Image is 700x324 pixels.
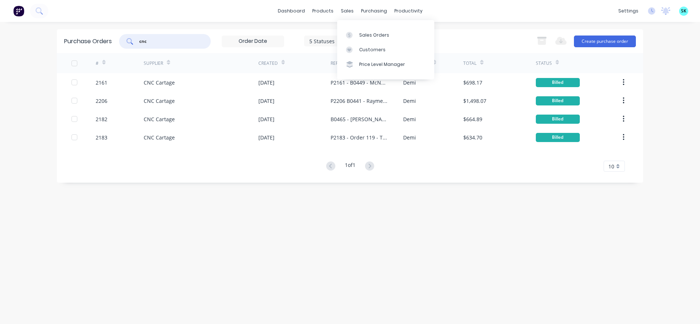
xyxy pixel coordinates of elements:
[536,60,552,67] div: Status
[574,36,636,47] button: Create purchase order
[331,97,388,105] div: P2206 B0441 - Raymess - Haydens - [PERSON_NAME], FJ, Fixings and Accessories
[337,5,357,16] div: sales
[463,79,482,86] div: $698.17
[463,97,486,105] div: $1,498.07
[463,60,476,67] div: Total
[274,5,309,16] a: dashboard
[96,97,107,105] div: 2206
[337,27,434,42] a: Sales Orders
[144,60,163,67] div: Supplier
[403,79,416,86] div: Demi
[337,42,434,57] a: Customers
[258,97,275,105] div: [DATE]
[357,5,391,16] div: purchasing
[309,37,362,45] div: 5 Statuses
[144,97,175,105] div: CNC Cartage
[258,60,278,67] div: Created
[96,134,107,141] div: 2183
[139,38,199,45] input: Search purchase orders...
[309,5,337,16] div: products
[144,79,175,86] div: CNC Cartage
[96,60,99,67] div: #
[608,163,614,170] span: 10
[536,115,580,124] div: Billed
[359,46,386,53] div: Customers
[463,115,482,123] div: $664.89
[222,36,284,47] input: Order Date
[403,134,416,141] div: Demi
[331,79,388,86] div: P2161 - B0449 - McNab - L Roof Trusses - Stack 10B
[359,61,405,68] div: Price Level Manager
[258,134,275,141] div: [DATE]
[331,60,354,67] div: Reference
[345,161,355,172] div: 1 of 1
[536,78,580,87] div: Billed
[536,133,580,142] div: Billed
[331,134,388,141] div: P2183 - Order 119 - Teeny Tiny Home 433
[144,115,175,123] div: CNC Cartage
[96,115,107,123] div: 2182
[403,97,416,105] div: Demi
[337,57,434,72] a: Price Level Manager
[681,8,686,14] span: SK
[391,5,426,16] div: productivity
[96,79,107,86] div: 2161
[258,115,275,123] div: [DATE]
[359,32,389,38] div: Sales Orders
[615,5,642,16] div: settings
[536,96,580,105] div: Billed
[403,115,416,123] div: Demi
[64,37,112,46] div: Purchase Orders
[258,79,275,86] div: [DATE]
[13,5,24,16] img: Factory
[144,134,175,141] div: CNC Cartage
[463,134,482,141] div: $634.70
[331,115,388,123] div: B0465 - [PERSON_NAME] Builders - [GEOGRAPHIC_DATA]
